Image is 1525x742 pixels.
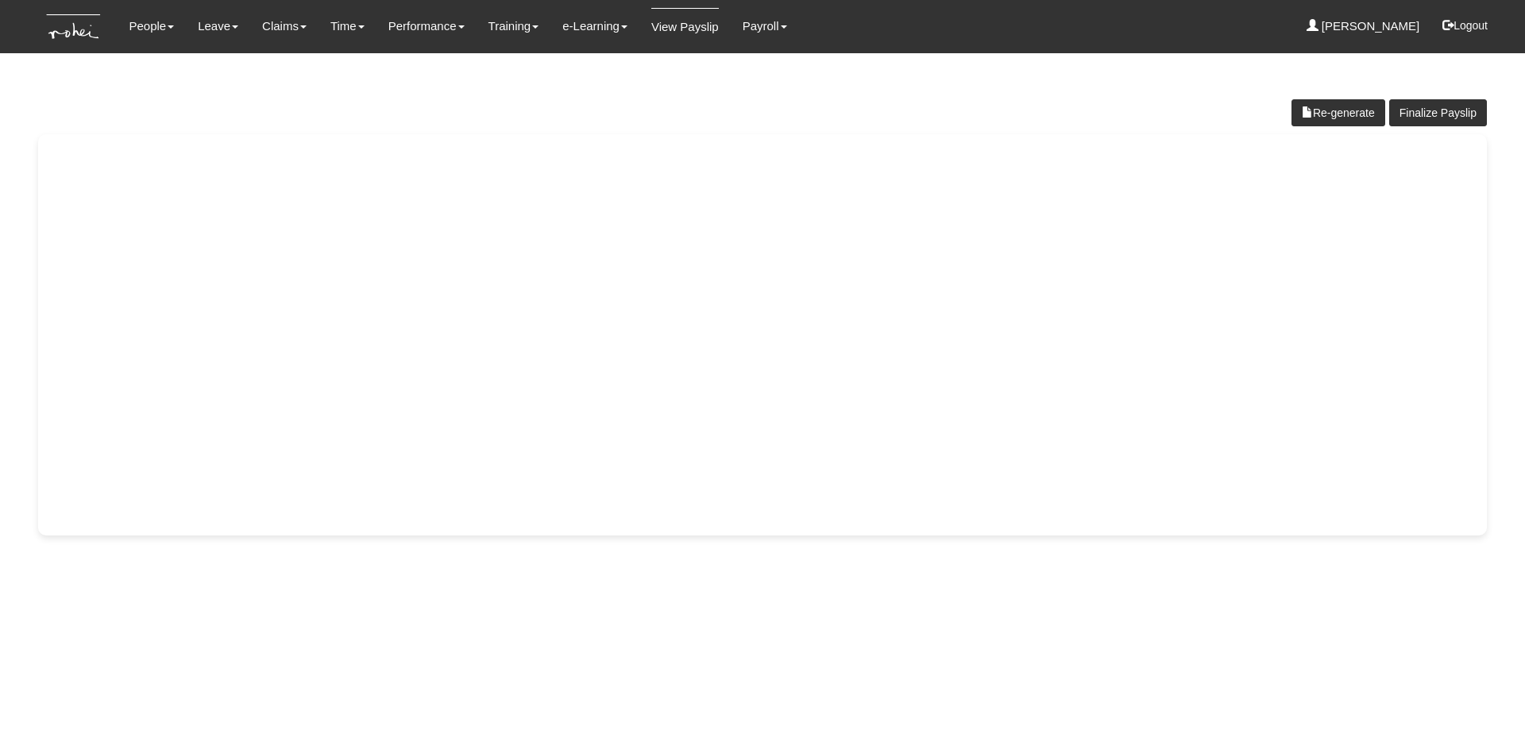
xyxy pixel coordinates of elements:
[330,8,365,44] a: Time
[488,8,539,44] a: Training
[129,8,174,44] a: People
[198,8,238,44] a: Leave
[743,8,787,44] a: Payroll
[1389,99,1487,126] a: Finalize Payslip
[562,8,627,44] a: e-Learning
[1307,8,1420,44] a: [PERSON_NAME]
[1291,99,1385,126] a: Re-generate
[388,8,465,44] a: Performance
[1431,6,1499,44] button: Logout
[262,8,307,44] a: Claims
[651,8,719,45] a: View Payslip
